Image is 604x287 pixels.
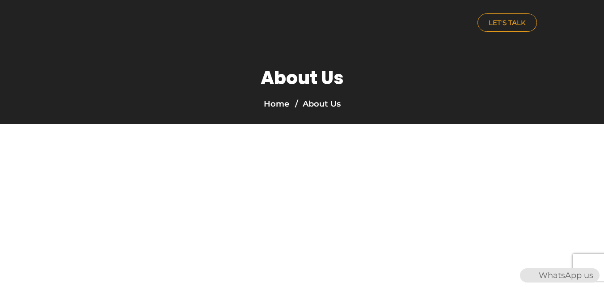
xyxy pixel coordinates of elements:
[264,99,289,109] a: Home
[489,19,526,26] span: LET'S TALK
[477,13,537,32] a: LET'S TALK
[521,268,535,283] img: WhatsApp
[293,98,341,110] li: About Us
[4,4,80,43] img: nuance-qatar_logo
[520,268,600,283] div: WhatsApp us
[4,4,298,43] a: nuance-qatar_logo
[261,67,344,89] h1: About Us
[520,270,600,280] a: WhatsAppWhatsApp us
